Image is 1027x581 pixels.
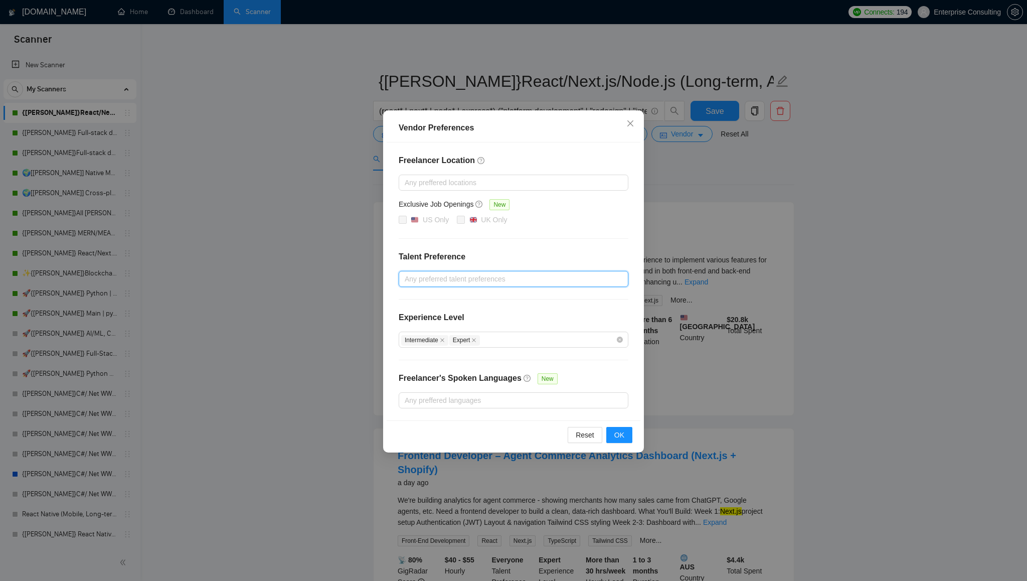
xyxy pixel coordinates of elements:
img: 🇺🇸 [411,216,418,223]
div: Vendor Preferences [399,122,628,134]
span: close-circle [617,337,623,343]
div: UK Only [481,214,507,225]
button: Close [617,110,644,137]
span: question-circle [524,374,532,382]
span: close [471,338,476,343]
span: New [489,199,509,210]
span: close [440,338,445,343]
h4: Experience Level [399,312,464,324]
span: question-circle [475,200,483,208]
h4: Freelancer Location [399,155,628,167]
span: New [538,373,558,384]
span: close [626,119,634,127]
div: US Only [423,214,449,225]
iframe: Intercom live chat [993,547,1017,571]
img: 🇬🇧 [470,216,477,223]
span: question-circle [477,157,485,165]
h4: Freelancer's Spoken Languages [399,372,522,384]
span: Reset [576,429,594,441]
h4: Talent Preference [399,251,628,263]
span: OK [614,429,624,441]
span: Expert [449,335,480,346]
button: OK [606,427,632,443]
button: Reset [568,427,602,443]
h5: Exclusive Job Openings [399,199,473,210]
span: Intermediate [401,335,448,346]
